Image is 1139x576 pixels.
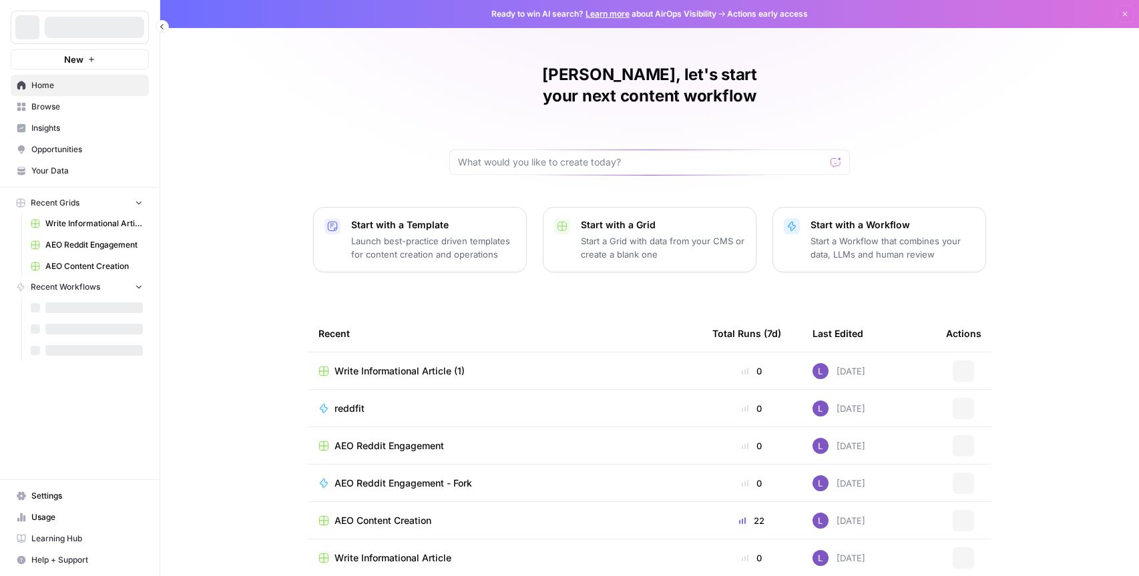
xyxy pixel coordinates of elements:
button: Start with a GridStart a Grid with data from your CMS or create a blank one [543,207,756,272]
span: Ready to win AI search? about AirOps Visibility [491,8,716,20]
span: Browse [31,101,143,113]
img: rn7sh892ioif0lo51687sih9ndqw [813,550,829,566]
h1: [PERSON_NAME], let's start your next content workflow [449,64,850,107]
span: AEO Content Creation [334,514,431,527]
img: rn7sh892ioif0lo51687sih9ndqw [813,513,829,529]
button: Help + Support [11,549,149,571]
span: Settings [31,490,143,502]
input: What would you like to create today? [458,156,825,169]
a: Learning Hub [11,528,149,549]
a: Write Informational Article (1) [25,213,149,234]
span: Write Informational Article (1) [334,364,465,378]
a: Learn more [586,9,630,19]
p: Start with a Workflow [811,218,975,232]
p: Start a Grid with data from your CMS or create a blank one [581,234,745,261]
div: [DATE] [813,513,865,529]
img: rn7sh892ioif0lo51687sih9ndqw [813,438,829,454]
span: Learning Hub [31,533,143,545]
span: Help + Support [31,554,143,566]
a: Opportunities [11,139,149,160]
div: 0 [712,439,791,453]
span: reddfit [334,402,365,415]
a: Usage [11,507,149,528]
div: Actions [946,315,981,352]
p: Start with a Grid [581,218,745,232]
div: Last Edited [813,315,863,352]
span: AEO Reddit Engagement [45,239,143,251]
a: AEO Content Creation [318,514,691,527]
span: Home [31,79,143,91]
button: Recent Grids [11,193,149,213]
span: Write Informational Article (1) [45,218,143,230]
a: Insights [11,117,149,139]
a: AEO Reddit Engagement - Fork [318,477,691,490]
button: Start with a TemplateLaunch best-practice driven templates for content creation and operations [313,207,527,272]
div: Total Runs (7d) [712,315,781,352]
div: 22 [712,514,791,527]
span: Recent Workflows [31,281,100,293]
span: Usage [31,511,143,523]
a: Settings [11,485,149,507]
p: Launch best-practice driven templates for content creation and operations [351,234,515,261]
div: Recent [318,315,691,352]
span: AEO Content Creation [45,260,143,272]
a: Write Informational Article (1) [318,364,691,378]
a: Your Data [11,160,149,182]
span: AEO Reddit Engagement - Fork [334,477,472,490]
span: Opportunities [31,143,143,156]
div: [DATE] [813,363,865,379]
a: Home [11,75,149,96]
div: 0 [712,402,791,415]
span: AEO Reddit Engagement [334,439,444,453]
img: rn7sh892ioif0lo51687sih9ndqw [813,400,829,416]
img: rn7sh892ioif0lo51687sih9ndqw [813,363,829,379]
span: Recent Grids [31,197,79,209]
p: Start with a Template [351,218,515,232]
span: Your Data [31,165,143,177]
div: [DATE] [813,475,865,491]
span: Actions early access [727,8,808,20]
div: 0 [712,364,791,378]
button: Start with a WorkflowStart a Workflow that combines your data, LLMs and human review [772,207,986,272]
button: New [11,49,149,69]
span: New [64,53,83,66]
a: AEO Reddit Engagement [25,234,149,256]
div: 0 [712,551,791,565]
button: Recent Workflows [11,277,149,297]
div: [DATE] [813,400,865,416]
p: Start a Workflow that combines your data, LLMs and human review [811,234,975,261]
a: AEO Reddit Engagement [318,439,691,453]
div: 0 [712,477,791,490]
span: Write Informational Article [334,551,451,565]
a: reddfit [318,402,691,415]
span: Insights [31,122,143,134]
a: Browse [11,96,149,117]
img: rn7sh892ioif0lo51687sih9ndqw [813,475,829,491]
div: [DATE] [813,438,865,454]
a: Write Informational Article [318,551,691,565]
a: AEO Content Creation [25,256,149,277]
div: [DATE] [813,550,865,566]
